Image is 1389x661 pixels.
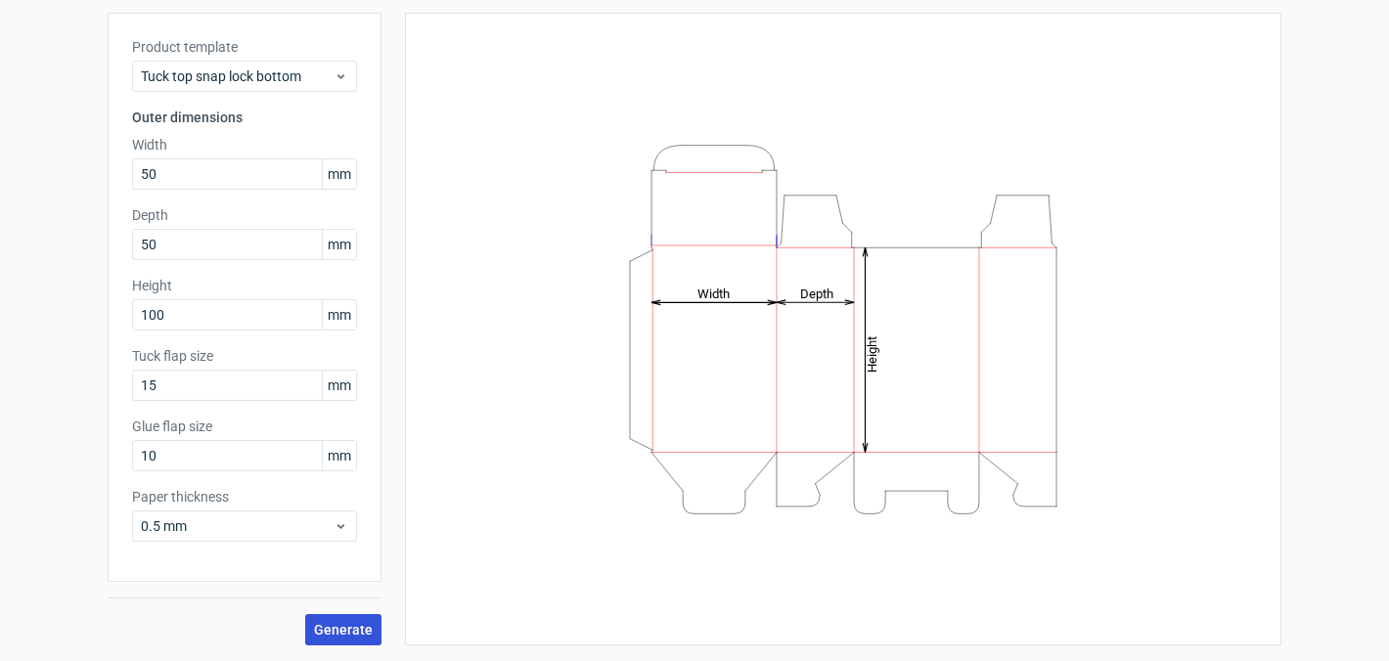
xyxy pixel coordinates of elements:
tspan: Depth [800,286,833,300]
span: mm [322,230,356,259]
label: Height [132,276,357,295]
span: mm [322,159,356,189]
label: Paper thickness [132,487,357,507]
span: mm [322,371,356,400]
label: Depth [132,205,357,225]
tspan: Width [697,286,730,300]
span: mm [322,441,356,470]
label: Width [132,135,357,154]
span: 0.5 mm [141,516,334,536]
button: Generate [305,614,381,645]
label: Tuck flap size [132,346,357,366]
span: mm [322,300,356,330]
span: Tuck top snap lock bottom [141,66,334,86]
h3: Outer dimensions [132,108,357,127]
tspan: Height [865,335,879,372]
label: Product template [132,37,357,57]
span: Generate [314,623,373,637]
label: Glue flap size [132,417,357,436]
